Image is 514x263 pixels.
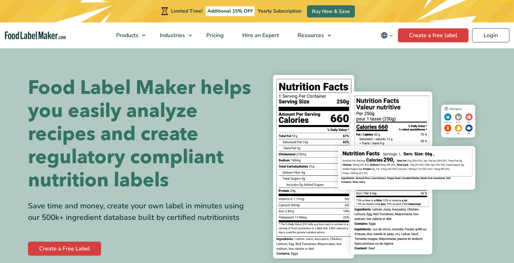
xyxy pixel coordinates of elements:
[472,28,509,42] a: Login
[398,28,469,42] a: Create a free label
[151,22,195,48] a: Industries
[107,22,149,48] a: Products
[114,32,139,39] span: Products
[240,32,280,39] span: Hire an Expert
[204,32,224,39] span: Pricing
[376,28,398,42] button: Change language
[28,76,252,192] h1: Food Label Maker helps you easily analyze recipes and create regulatory compliant nutrition labels
[307,5,355,18] a: Buy Now & Save
[28,242,101,256] a: Create a Free Label
[233,22,287,48] a: Hire an Expert
[258,8,301,14] span: Yearly Subscription
[206,6,255,16] span: Additional 15% OFF
[158,32,186,39] span: Industries
[28,200,252,223] div: Save time and money, create your own label in minutes using our 500k+ ingredient database built b...
[295,32,325,39] span: Resources
[5,32,66,40] a: Food Label Maker homepage
[171,8,202,14] span: Limited Time!
[288,22,335,48] a: Resources
[197,22,231,48] a: Pricing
